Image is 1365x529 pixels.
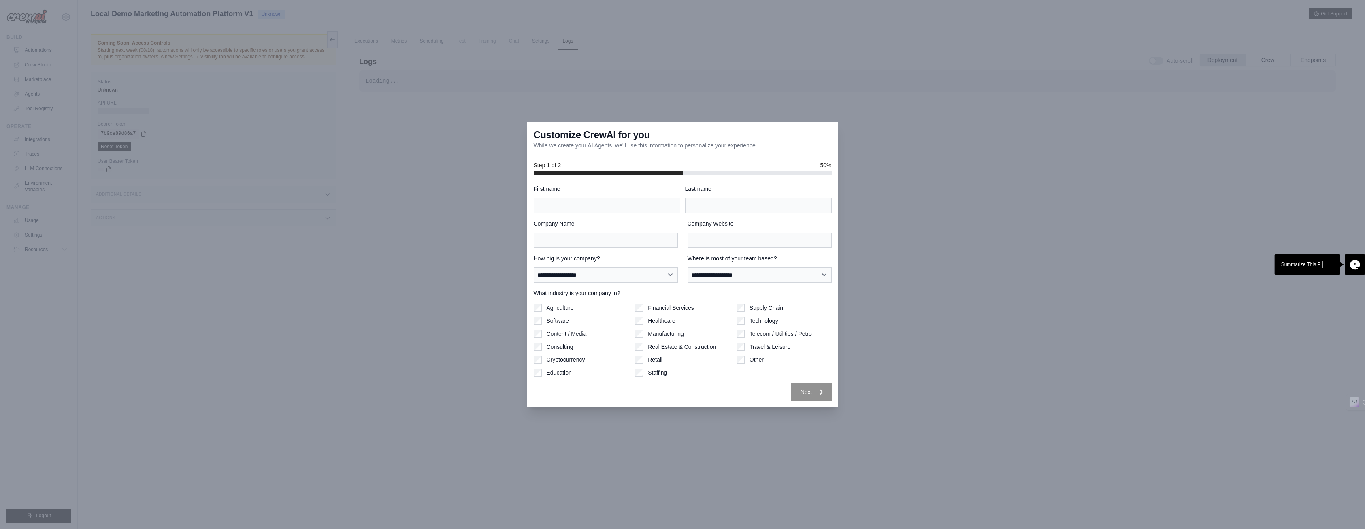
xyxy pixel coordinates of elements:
[750,356,764,364] label: Other
[688,220,832,228] label: Company Website
[547,343,573,351] label: Consulting
[820,161,831,169] span: 50%
[547,304,574,312] label: Agriculture
[534,128,650,141] h3: Customize CrewAI for you
[547,356,585,364] label: Cryptocurrency
[648,317,675,325] label: Healthcare
[534,289,832,297] label: What industry is your company in?
[547,369,572,377] label: Education
[648,330,684,338] label: Manufacturing
[534,185,680,193] label: First name
[534,141,757,149] p: While we create your AI Agents, we'll use this information to personalize your experience.
[534,254,678,262] label: How big is your company?
[750,343,790,351] label: Travel & Leisure
[688,254,832,262] label: Where is most of your team based?
[534,161,561,169] span: Step 1 of 2
[685,185,832,193] label: Last name
[534,220,678,228] label: Company Name
[648,356,662,364] label: Retail
[791,383,832,401] button: Next
[750,304,783,312] label: Supply Chain
[648,304,694,312] label: Financial Services
[648,343,716,351] label: Real Estate & Construction
[547,317,569,325] label: Software
[750,330,812,338] label: Telecom / Utilities / Petro
[750,317,778,325] label: Technology
[648,369,667,377] label: Staffing
[547,330,587,338] label: Content / Media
